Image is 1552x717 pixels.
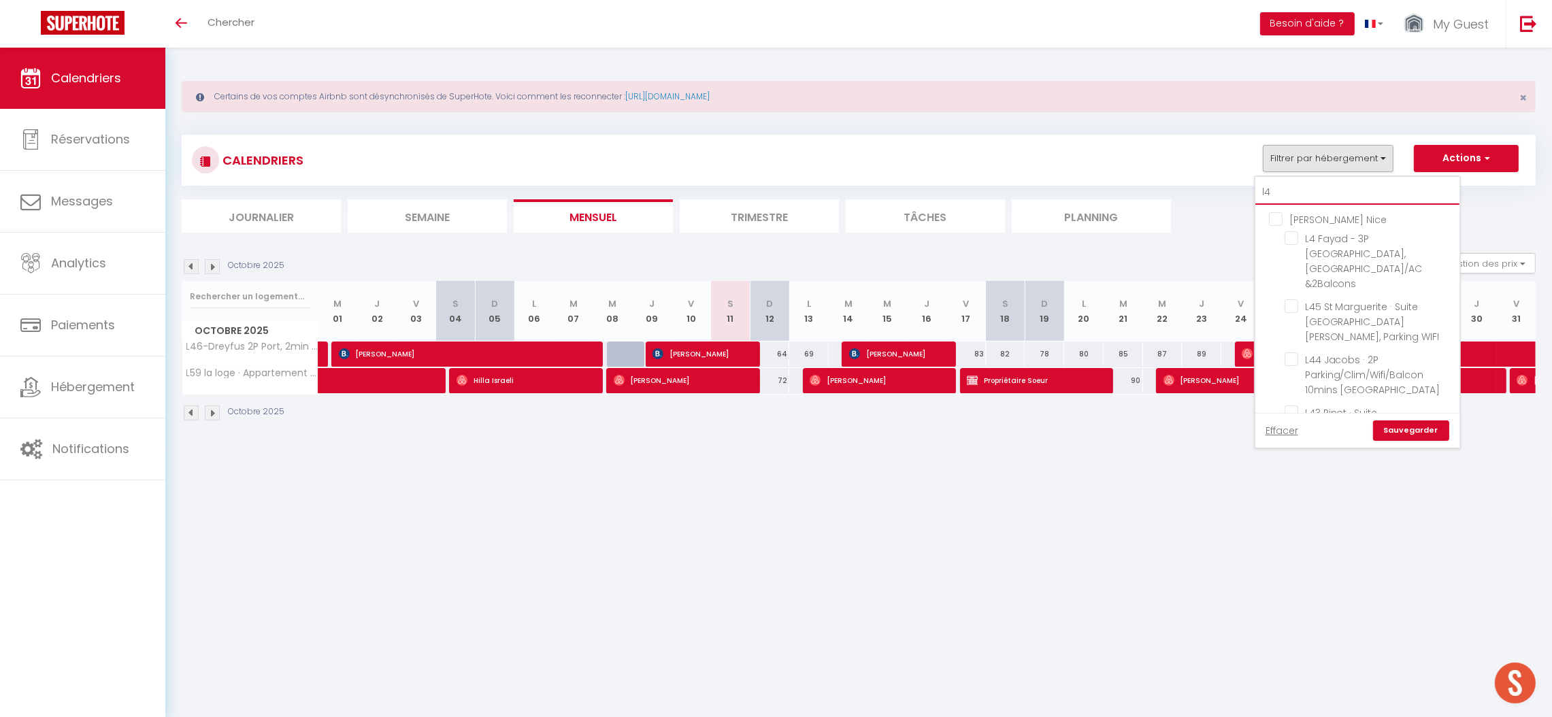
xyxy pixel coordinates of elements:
a: [URL][DOMAIN_NAME] [625,90,710,102]
span: L45 St Marguerite · Suite [GEOGRAPHIC_DATA][PERSON_NAME], Parking WIFI [1305,300,1440,344]
button: Gestion des prix [1434,253,1536,273]
img: logout [1520,15,1537,32]
abbr: V [1238,297,1244,310]
span: L4 Fayad - 3P [GEOGRAPHIC_DATA], [GEOGRAPHIC_DATA]/AC &2Balcons [1305,232,1423,290]
span: Calendriers [51,69,121,86]
div: 90 [1104,368,1143,393]
p: Octobre 2025 [228,259,284,272]
span: Analytics [51,254,106,271]
button: Actions [1414,145,1519,172]
th: 06 [514,281,554,341]
div: 72 [750,368,789,393]
abbr: S [1002,297,1008,310]
span: Octobre 2025 [182,321,318,341]
div: Filtrer par hébergement [1254,176,1461,449]
input: Rechercher un logement... [1255,180,1459,205]
span: L44 Jacobs · 2P Parking/Clim/Wifi/Balcon 10mins [GEOGRAPHIC_DATA] [1305,353,1440,397]
div: 78 [1025,341,1064,367]
span: [PERSON_NAME] [810,367,941,393]
abbr: M [1158,297,1166,310]
th: 31 [1496,281,1536,341]
button: Besoin d'aide ? [1260,12,1355,35]
span: [PERSON_NAME] [1163,367,1255,393]
th: 19 [1025,281,1064,341]
th: 16 [907,281,946,341]
span: Réservations [51,131,130,148]
abbr: V [688,297,694,310]
th: 09 [632,281,672,341]
div: 64 [750,341,789,367]
abbr: M [883,297,891,310]
div: 83 [946,341,986,367]
th: 01 [318,281,358,341]
abbr: V [963,297,969,310]
input: Rechercher un logement... [190,284,310,309]
p: Octobre 2025 [228,405,284,418]
abbr: V [413,297,419,310]
span: L59 la loge · Appartement La loge Vieux Nice, centrale/Clim&WIFI [184,368,320,378]
abbr: J [1199,297,1204,310]
abbr: D [1041,297,1048,310]
th: 12 [750,281,789,341]
th: 20 [1064,281,1104,341]
th: 30 [1457,281,1496,341]
div: 89 [1182,341,1221,367]
th: 22 [1143,281,1183,341]
th: 04 [436,281,476,341]
abbr: M [608,297,616,310]
abbr: J [374,297,380,310]
span: Chercher [208,15,254,29]
li: Planning [1012,199,1171,233]
abbr: D [766,297,773,310]
a: Sauvegarder [1373,420,1449,441]
abbr: M [844,297,853,310]
span: [PERSON_NAME] [653,341,744,367]
div: Ouvrir le chat [1495,663,1536,703]
span: Hébergement [51,378,135,395]
abbr: M [333,297,342,310]
abbr: M [1119,297,1127,310]
th: 23 [1182,281,1221,341]
abbr: M [569,297,578,310]
span: [PERSON_NAME] [614,367,745,393]
th: 24 [1221,281,1261,341]
abbr: L [807,297,811,310]
abbr: V [1513,297,1519,310]
span: Hilla Israeli [457,367,588,393]
abbr: S [727,297,733,310]
span: × [1519,89,1527,106]
span: Messages [51,193,113,210]
abbr: S [452,297,459,310]
th: 18 [986,281,1025,341]
th: 03 [397,281,436,341]
a: Effacer [1266,423,1298,438]
th: 02 [357,281,397,341]
div: 80 [1064,341,1104,367]
abbr: L [1082,297,1086,310]
span: My Guest [1433,16,1489,33]
th: 11 [711,281,750,341]
div: 87 [1143,341,1183,367]
span: L46-Dreyfus 2P Port, 2min du CAP et le port port/Clim & WIFI [184,341,320,352]
li: Journalier [182,199,341,233]
h3: CALENDRIERS [219,145,303,176]
span: [PERSON_NAME] [339,341,589,367]
abbr: J [924,297,929,310]
div: 82 [986,341,1025,367]
img: Super Booking [41,11,125,35]
img: ... [1404,12,1424,36]
th: 15 [868,281,908,341]
button: Close [1519,92,1527,104]
abbr: J [1474,297,1479,310]
div: 85 [1104,341,1143,367]
span: Propriétaire Soeur [967,367,1098,393]
th: 14 [829,281,868,341]
span: Paiements [51,316,115,333]
th: 17 [946,281,986,341]
div: 69 [789,341,829,367]
th: 21 [1104,281,1143,341]
abbr: J [649,297,655,310]
th: 07 [554,281,593,341]
button: Filtrer par hébergement [1263,145,1393,172]
th: 08 [593,281,633,341]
